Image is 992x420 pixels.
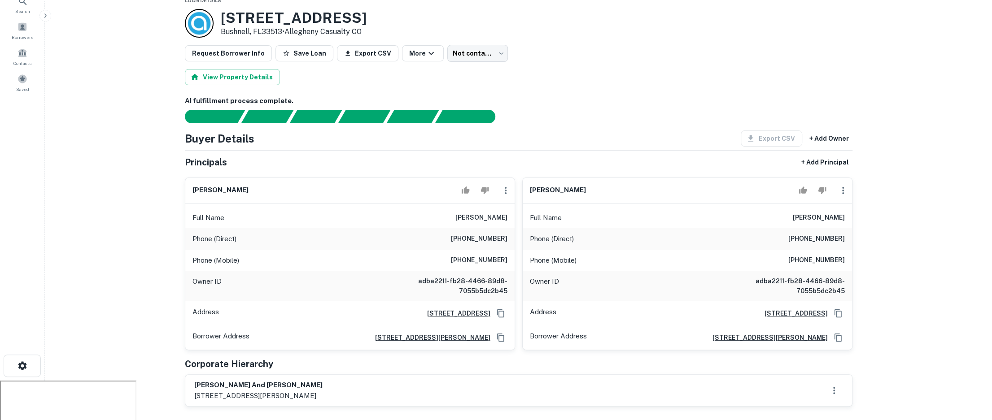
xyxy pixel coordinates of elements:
[338,110,390,123] div: Principals found, AI now looking for contact information...
[289,110,342,123] div: Documents found, AI parsing details...
[530,234,574,244] p: Phone (Direct)
[275,45,333,61] button: Save Loan
[194,390,323,401] p: [STREET_ADDRESS][PERSON_NAME]
[192,212,224,223] p: Full Name
[192,276,222,296] p: Owner ID
[806,130,852,147] button: + Add Owner
[15,8,30,15] span: Search
[530,212,562,223] p: Full Name
[185,130,254,147] h4: Buyer Details
[530,331,587,344] p: Borrower Address
[185,156,227,169] h5: Principals
[185,96,852,106] h6: AI fulfillment process complete.
[386,110,439,123] div: Principals found, still searching for contact information. This may take time...
[400,276,507,296] h6: adba2211-fb28-4466-89d8-7055b5dc2b45
[788,255,845,266] h6: [PHONE_NUMBER]
[12,34,33,41] span: Borrowers
[530,185,586,195] h6: [PERSON_NAME]
[530,307,556,320] p: Address
[788,234,845,244] h6: [PHONE_NUMBER]
[192,234,236,244] p: Phone (Direct)
[337,45,398,61] button: Export CSV
[221,9,367,26] h3: [STREET_ADDRESS]
[947,348,992,391] iframe: Chat Widget
[451,234,507,244] h6: [PHONE_NUMBER]
[447,45,508,62] div: Not contacted
[494,331,507,344] button: Copy Address
[368,333,490,342] a: [STREET_ADDRESS][PERSON_NAME]
[530,255,577,266] p: Phone (Mobile)
[455,212,507,223] h6: [PERSON_NAME]
[795,182,811,199] button: Accept
[13,60,31,67] span: Contacts
[192,331,249,344] p: Borrower Address
[192,185,249,195] h6: [PERSON_NAME]
[705,333,828,342] a: [STREET_ADDRESS][PERSON_NAME]
[757,308,828,318] a: [STREET_ADDRESS]
[174,110,241,123] div: Sending borrower request to AI...
[402,45,444,61] button: More
[192,307,219,320] p: Address
[284,27,362,36] a: Allegheny Casualty CO
[185,69,280,85] button: View Property Details
[477,182,493,199] button: Reject
[420,308,490,318] a: [STREET_ADDRESS]
[185,45,272,61] button: Request Borrower Info
[221,26,367,37] p: Bushnell, FL33513 •
[192,255,239,266] p: Phone (Mobile)
[435,110,506,123] div: AI fulfillment process complete.
[3,44,42,69] a: Contacts
[3,70,42,95] a: Saved
[241,110,293,123] div: Your request is received and processing...
[530,276,559,296] p: Owner ID
[831,307,845,320] button: Copy Address
[798,154,852,170] button: + Add Principal
[3,18,42,43] a: Borrowers
[814,182,830,199] button: Reject
[458,182,473,199] button: Accept
[831,331,845,344] button: Copy Address
[16,86,29,93] span: Saved
[194,380,323,390] h6: [PERSON_NAME] and [PERSON_NAME]
[737,276,845,296] h6: adba2211-fb28-4466-89d8-7055b5dc2b45
[451,255,507,266] h6: [PHONE_NUMBER]
[185,357,273,371] h5: Corporate Hierarchy
[494,307,507,320] button: Copy Address
[793,212,845,223] h6: [PERSON_NAME]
